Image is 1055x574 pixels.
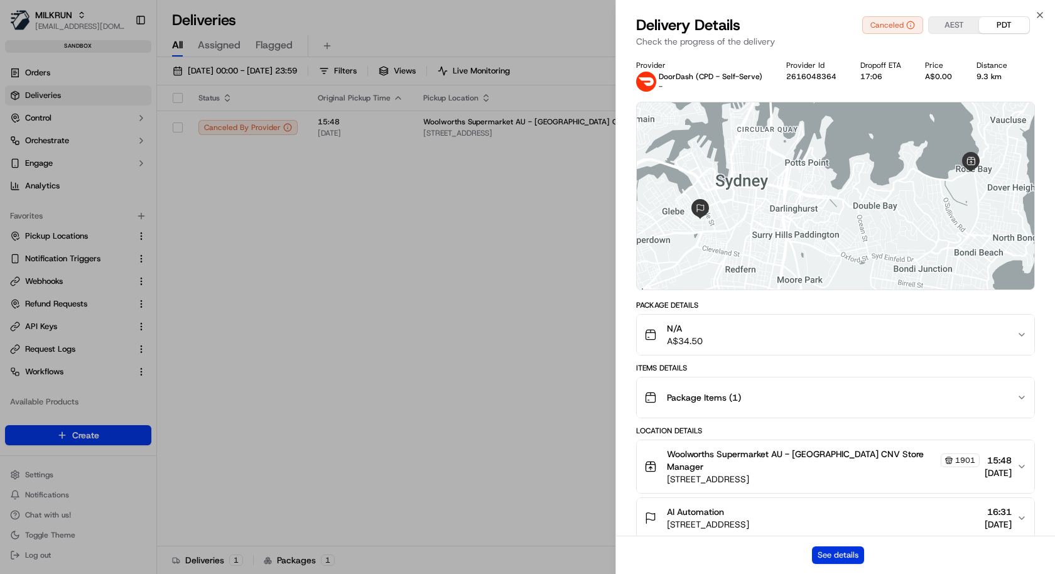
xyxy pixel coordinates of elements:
div: Price [925,60,956,70]
div: Location Details [636,426,1035,436]
div: 💻 [106,183,116,193]
button: Canceled [862,16,923,34]
span: N/A [667,322,703,335]
div: Items Details [636,363,1035,373]
button: AEST [929,17,979,33]
span: A$34.50 [667,335,703,347]
button: Start new chat [214,123,229,138]
span: [DATE] [985,467,1012,479]
div: Distance [977,60,1011,70]
p: Welcome 👋 [13,50,229,70]
span: 15:48 [985,454,1012,467]
span: API Documentation [119,181,202,194]
span: Package Items ( 1 ) [667,391,741,404]
button: N/AA$34.50 [637,315,1034,355]
span: [STREET_ADDRESS] [667,473,980,485]
div: Dropoff ETA [860,60,905,70]
span: Woolworths Supermarket AU - [GEOGRAPHIC_DATA] CNV Store Manager [667,448,938,473]
button: See details [812,546,864,564]
div: 17:06 [860,72,905,82]
div: 9.3 km [977,72,1011,82]
div: A$0.00 [925,72,956,82]
p: Check the progress of the delivery [636,35,1035,48]
a: Powered byPylon [89,212,152,222]
div: Package Details [636,300,1035,310]
button: PDT [979,17,1029,33]
span: Knowledge Base [25,181,96,194]
button: Woolworths Supermarket AU - [GEOGRAPHIC_DATA] CNV Store Manager1901[STREET_ADDRESS]15:48[DATE] [637,440,1034,493]
div: We're available if you need us! [43,132,159,142]
img: 1736555255976-a54dd68f-1ca7-489b-9aae-adbdc363a1c4 [13,119,35,142]
button: Package Items (1) [637,377,1034,418]
button: 2616048364 [786,72,836,82]
input: Got a question? Start typing here... [33,80,226,94]
span: 16:31 [985,506,1012,518]
span: - [659,82,663,92]
span: [DATE] [985,518,1012,531]
a: 💻API Documentation [101,176,207,199]
button: AI Automation[STREET_ADDRESS]16:31[DATE] [637,498,1034,538]
p: DoorDash (CPD - Self-Serve) [659,72,762,82]
div: Provider [636,60,766,70]
a: 📗Knowledge Base [8,176,101,199]
span: Delivery Details [636,15,740,35]
span: Pylon [125,212,152,222]
img: Nash [13,12,38,37]
img: doordash_logo_red.png [636,72,656,92]
span: [STREET_ADDRESS] [667,518,749,531]
span: AI Automation [667,506,724,518]
span: 1901 [955,455,975,465]
div: Provider Id [786,60,840,70]
div: Start new chat [43,119,206,132]
div: 📗 [13,183,23,193]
